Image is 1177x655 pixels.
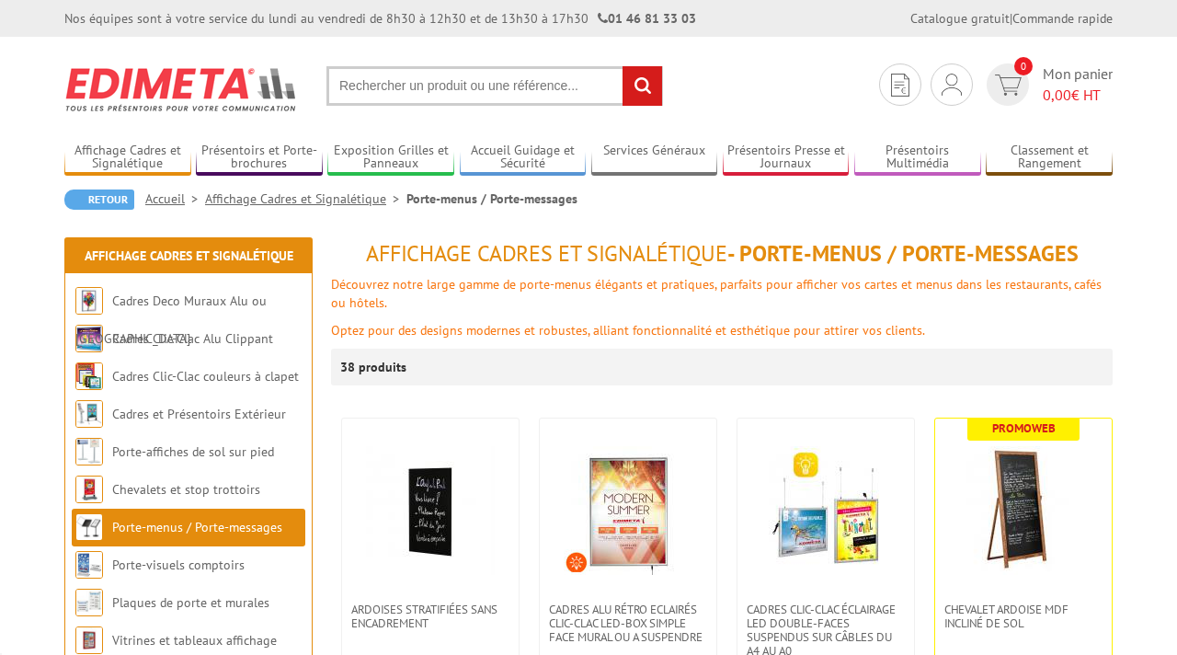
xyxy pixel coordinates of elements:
[992,420,1056,436] b: Promoweb
[366,239,727,268] span: Affichage Cadres et Signalétique
[64,143,191,173] a: Affichage Cadres et Signalétique
[75,626,103,654] img: Vitrines et tableaux affichage
[75,589,103,616] img: Plaques de porte et murales
[75,293,267,347] a: Cadres Deco Muraux Alu ou [GEOGRAPHIC_DATA]
[112,368,299,385] a: Cadres Clic-Clac couleurs à clapet
[944,603,1103,630] span: Chevalet Ardoise MDF incliné de sol
[112,406,286,422] a: Cadres et Présentoirs Extérieur
[342,603,519,630] a: Ardoises stratifiées sans encadrement
[891,74,909,97] img: devis rapide
[327,143,454,173] a: Exposition Grilles et Panneaux
[460,143,587,173] a: Accueil Guidage et Sécurité
[75,400,103,428] img: Cadres et Présentoirs Extérieur
[1012,10,1113,27] a: Commande rapide
[64,9,696,28] div: Nos équipes sont à votre service du lundi au vendredi de 8h30 à 12h30 et de 13h30 à 17h30
[366,446,495,575] img: Ardoises stratifiées sans encadrement
[75,287,103,315] img: Cadres Deco Muraux Alu ou Bois
[986,143,1113,173] a: Classement et Rangement
[112,519,282,535] a: Porte-menus / Porte-messages
[540,603,716,644] a: Cadres Alu Rétro Eclairés Clic-Clac LED-Box simple face mural ou a suspendre
[64,190,134,210] a: Retour
[112,557,245,573] a: Porte-visuels comptoirs
[959,446,1088,575] img: Chevalet Ardoise MDF incliné de sol
[982,63,1113,106] a: devis rapide 0 Mon panier 0,00€ HT
[112,330,273,347] a: Cadres Clic-Clac Alu Clippant
[910,9,1113,28] div: |
[549,603,707,644] span: Cadres Alu Rétro Eclairés Clic-Clac LED-Box simple face mural ou a suspendre
[340,349,409,385] p: 38 produits
[205,190,406,207] a: Affichage Cadres et Signalétique
[406,190,577,208] li: Porte-menus / Porte-messages
[112,481,260,498] a: Chevalets et stop trottoirs
[85,247,293,264] a: Affichage Cadres et Signalétique
[1043,63,1113,106] span: Mon panier
[331,276,1102,311] span: Découvrez notre large gamme de porte-menus élégants et pratiques, parfaits pour afficher vos cart...
[1014,57,1033,75] span: 0
[598,10,696,27] strong: 01 46 81 33 03
[112,594,269,611] a: Plaques de porte et murales
[75,513,103,541] img: Porte-menus / Porte-messages
[331,322,925,339] span: Optez pour des designs modernes et robustes, alliant fonctionnalité et esthétique pour attirer vo...
[723,143,850,173] a: Présentoirs Presse et Journaux
[1043,85,1113,106] span: € HT
[995,75,1022,96] img: devis rapide
[854,143,981,173] a: Présentoirs Multimédia
[145,190,205,207] a: Accueil
[910,10,1010,27] a: Catalogue gratuit
[1043,86,1071,104] span: 0,00
[75,362,103,390] img: Cadres Clic-Clac couleurs à clapet
[935,603,1112,630] a: Chevalet Ardoise MDF incliné de sol
[623,66,662,106] input: rechercher
[942,74,962,96] img: devis rapide
[326,66,663,106] input: Rechercher un produit ou une référence...
[75,438,103,465] img: Porte-affiches de sol sur pied
[591,143,718,173] a: Services Généraux
[64,55,299,123] img: Edimeta
[351,603,509,630] span: Ardoises stratifiées sans encadrement
[564,446,692,575] img: Cadres Alu Rétro Eclairés Clic-Clac LED-Box simple face mural ou a suspendre
[112,443,274,460] a: Porte-affiches de sol sur pied
[75,476,103,503] img: Chevalets et stop trottoirs
[112,632,277,649] a: Vitrines et tableaux affichage
[196,143,323,173] a: Présentoirs et Porte-brochures
[761,446,890,575] img: Cadres clic-clac éclairage LED double-faces suspendus sur câbles du A4 au A0
[331,242,1113,266] h1: - Porte-menus / Porte-messages
[75,551,103,579] img: Porte-visuels comptoirs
